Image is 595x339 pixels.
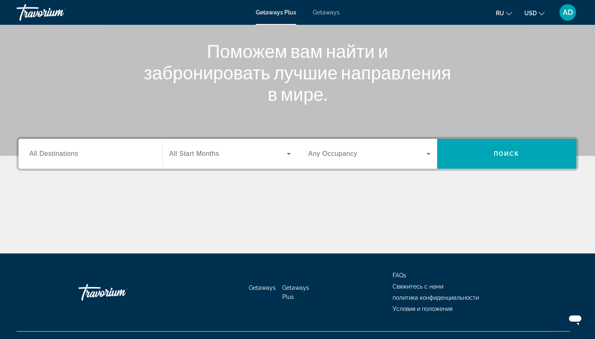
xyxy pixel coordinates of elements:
div: Search widget [19,139,576,169]
a: Свяжитесь с нами [393,283,443,290]
a: Getaways [313,9,340,16]
a: Getaways Plus [256,9,296,16]
span: AD [563,8,573,17]
a: Travorium [79,280,161,305]
a: политика конфиденциальности [393,294,479,301]
a: Условия и положения [393,306,452,312]
a: Getaways [249,284,276,291]
button: Change language [496,7,512,19]
span: Поиск [494,150,520,157]
span: Any Occupancy [308,150,357,157]
span: All Start Months [169,150,219,157]
a: Travorium [17,2,99,23]
a: FAQs [393,272,406,279]
button: User Menu [557,4,578,21]
button: Поиск [437,139,577,169]
span: ru [496,10,504,17]
span: USD [524,10,537,17]
h1: Поможем вам найти и забронировать лучшие направления в мире. [143,40,452,105]
iframe: Кнопка запуска окна обмена сообщениями [562,306,588,332]
span: All Destinations [29,150,78,157]
button: Change currency [524,7,545,19]
a: Getaways Plus [282,284,309,300]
